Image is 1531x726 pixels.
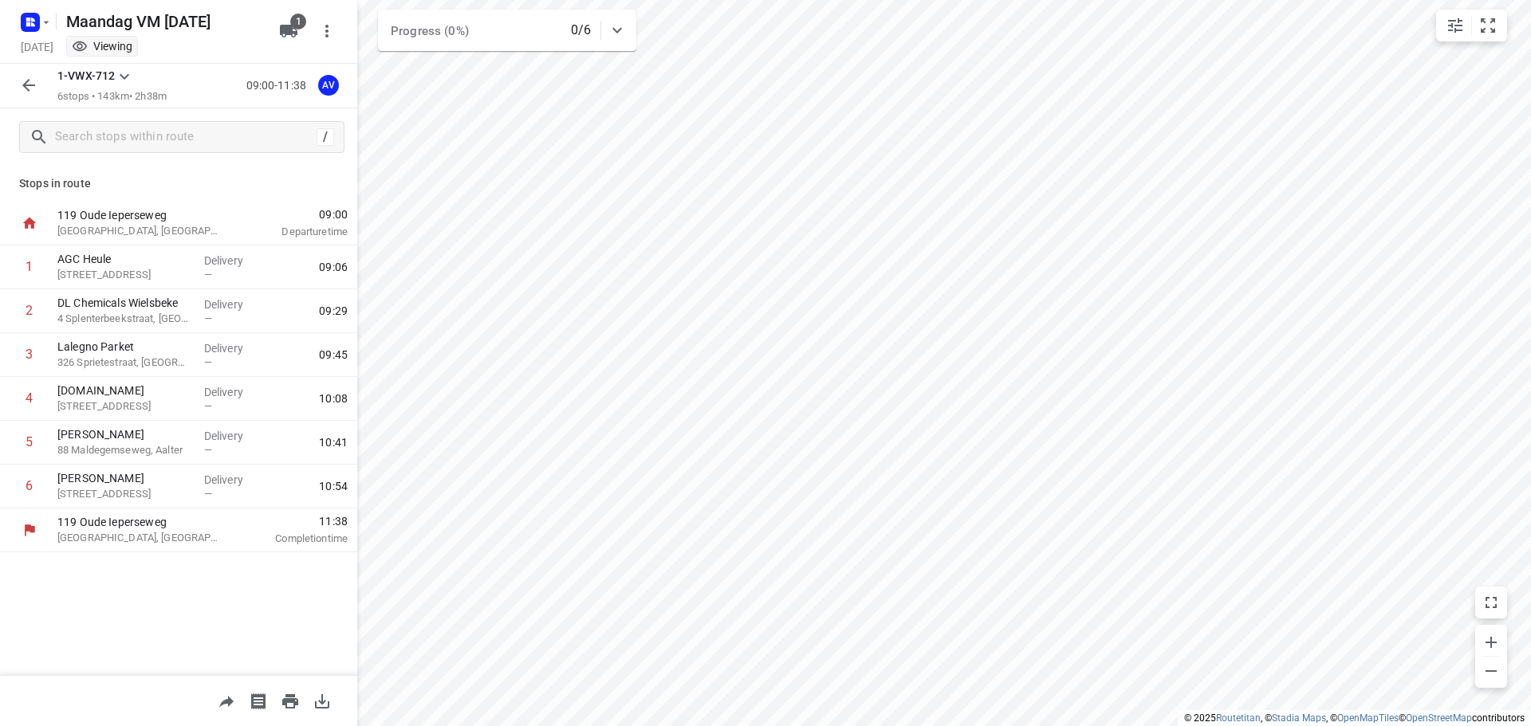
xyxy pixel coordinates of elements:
span: 09:29 [319,303,348,319]
span: 1 [290,14,306,29]
p: Delivery [204,340,263,356]
div: 1 [26,259,33,274]
div: 5 [26,434,33,449]
span: 09:06 [319,259,348,275]
p: 119 Oude Ieperseweg [57,514,223,530]
span: — [204,312,212,324]
a: Routetitan [1216,712,1261,724]
span: Print route [274,693,306,708]
span: 10:08 [319,390,348,406]
p: Completion time [242,531,348,547]
p: 119 Oude Ieperseweg [57,207,223,223]
div: 2 [26,303,33,318]
p: Departure time [242,224,348,240]
p: [GEOGRAPHIC_DATA], [GEOGRAPHIC_DATA] [57,223,223,239]
span: 09:00 [242,206,348,222]
p: Delivery [204,384,263,400]
p: Delivery [204,253,263,269]
button: 1 [273,15,305,47]
div: / [317,128,334,146]
p: [GEOGRAPHIC_DATA], [GEOGRAPHIC_DATA] [57,530,223,546]
span: Assigned to Axel Verzele [313,77,344,92]
li: © 2025 , © , © © contributors [1184,712,1525,724]
div: 6 [26,478,33,493]
p: 6 stops • 143km • 2h38m [57,89,167,104]
span: Progress (0%) [391,24,469,38]
div: 4 [26,390,33,406]
span: 11:38 [242,513,348,529]
p: Delivery [204,296,263,312]
p: 4 Splenterbeekstraat, Wielsbeke [57,311,191,327]
input: Search stops within route [55,125,317,150]
span: Download route [306,693,338,708]
div: 3 [26,347,33,362]
a: Stadia Maps [1272,712,1326,724]
span: — [204,400,212,412]
a: OpenMapTiles [1337,712,1399,724]
p: DL Chemicals Wielsbeke [57,295,191,311]
p: 88 Maldegemseweg, Aalter [57,442,191,458]
a: OpenStreetMap [1406,712,1472,724]
div: You are currently in view mode. To make any changes, go to edit project. [72,38,132,54]
p: Delivery [204,428,263,444]
p: 375 Izegemsestraat, Kortrijk [57,267,191,283]
span: — [204,269,212,281]
p: [PERSON_NAME] [57,470,191,486]
p: [PERSON_NAME] [57,426,191,442]
span: — [204,488,212,500]
span: 10:54 [319,478,348,494]
p: AGC Heule [57,251,191,267]
div: small contained button group [1436,10,1507,41]
p: 09:00-11:38 [246,77,313,94]
button: Map settings [1439,10,1471,41]
p: Delivery [204,472,263,488]
div: Progress (0%)0/6 [378,10,636,51]
p: [DOMAIN_NAME] [57,383,191,398]
span: 09:45 [319,347,348,363]
p: Lalegno Parket [57,339,191,355]
p: 34 Prijkelstraat, Nazareth-De Pinte [57,398,191,414]
span: — [204,444,212,456]
p: Stops in route [19,175,338,192]
button: Fit zoom [1472,10,1504,41]
p: 0/6 [571,21,591,40]
p: 1-VWX-712 [57,68,115,84]
span: Print shipping labels [242,693,274,708]
span: 10:41 [319,434,348,450]
span: Share route [211,693,242,708]
span: — [204,356,212,368]
p: 326 Sprietestraat, Waregem [57,355,191,371]
p: [STREET_ADDRESS] [57,486,191,502]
